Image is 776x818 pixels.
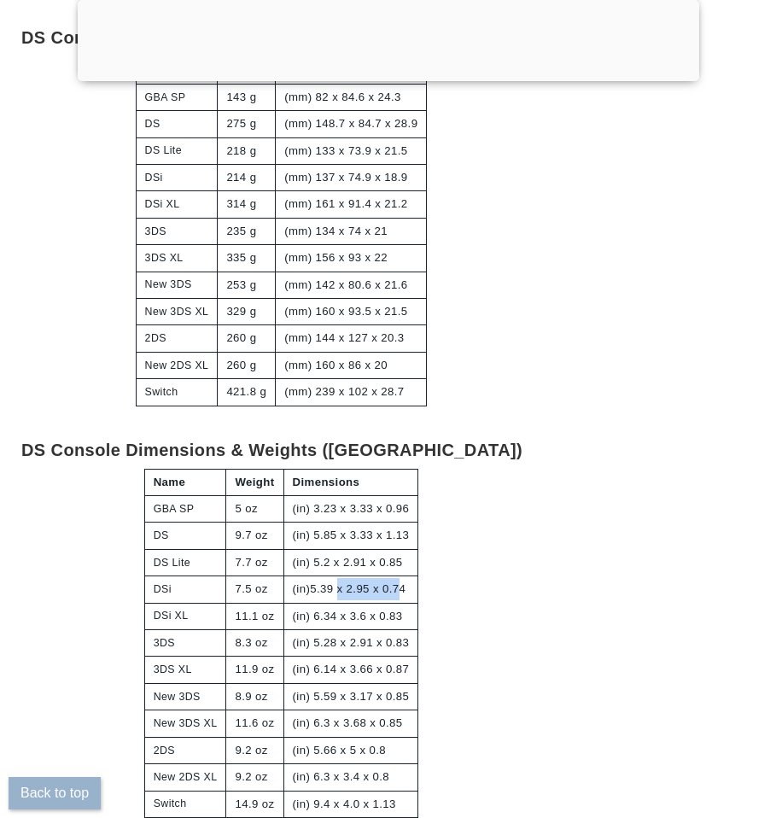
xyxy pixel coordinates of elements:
[218,137,276,164] td: 218 g
[283,630,418,657] td: (in) 5.28 x 2.91 x 0.83
[226,683,283,710] td: 8.9 oz
[218,191,276,218] td: 314 g
[218,379,276,406] td: 421.8 g
[136,352,218,378] td: New 2DS XL
[226,523,283,549] td: 9.7 oz
[136,245,218,272] td: 3DS XL
[136,299,218,325] td: New 3DS XL
[283,603,418,629] td: (in) 6.34 x 3.6 x 0.83
[136,164,218,190] td: DSi
[283,710,418,737] td: (in) 6.3 x 3.68 x 0.85
[276,111,427,137] td: (mm) 148.7 x 84.7 x 28.9
[144,549,226,576] td: DS Lite
[218,245,276,272] td: 335 g
[283,496,418,523] td: (in) 3.23 x 3.33 x 0.96
[276,191,427,218] td: (mm) 161 x 91.4 x 21.2
[283,523,418,549] td: (in) 5.85 x 3.33 x 1.13
[136,84,218,110] td: GBA SP
[276,325,427,352] td: (mm) 144 x 127 x 20.3
[276,272,427,298] td: (mm) 142 x 80.6 x 21.6
[226,737,283,763] td: 9.2 oz
[226,496,283,523] td: 5 oz
[144,657,226,683] td: 3DS XL
[218,352,276,378] td: 260 g
[218,111,276,137] td: 275 g
[283,576,418,603] td: (in)5.39 x 2.95 x 0.74
[226,549,283,576] td: 7.7 oz
[218,218,276,244] td: 235 g
[283,469,418,495] td: Dimensions
[226,603,283,629] td: 11.1 oz
[218,272,276,298] td: 253 g
[276,218,427,244] td: (mm) 134 x 74 x 21
[144,523,226,549] td: DS
[144,791,226,817] td: Switch
[218,299,276,325] td: 329 g
[283,683,418,710] td: (in) 5.59 x 3.17 x 0.85
[144,469,226,495] td: Name
[226,630,283,657] td: 8.3 oz
[136,379,218,406] td: Switch
[283,791,418,817] td: (in) 9.4 x 4.0 x 1.13
[21,3,541,48] h2: DS Console Dimensions & Weights (Metric)
[276,84,427,110] td: (mm) 82 x 84.6 x 24.3
[226,764,283,791] td: 9.2 oz
[144,576,226,603] td: DSi
[283,657,418,683] td: (in) 6.14 x 3.66 x 0.87
[218,325,276,352] td: 260 g
[276,164,427,190] td: (mm) 137 x 74.9 x 18.9
[218,84,276,110] td: 143 g
[9,777,101,809] button: Back to top
[226,657,283,683] td: 11.9 oz
[226,576,283,603] td: 7.5 oz
[136,325,218,352] td: 2DS
[226,710,283,737] td: 11.6 oz
[276,245,427,272] td: (mm) 156 x 93 x 22
[136,111,218,137] td: DS
[21,415,541,460] h2: DS Console Dimensions & Weights ([GEOGRAPHIC_DATA])
[136,272,218,298] td: New 3DS
[226,791,283,817] td: 14.9 oz
[136,218,218,244] td: 3DS
[144,683,226,710] td: New 3DS
[144,737,226,763] td: 2DS
[283,549,418,576] td: (in) 5.2 x 2.91 x 0.85
[144,710,226,737] td: New 3DS XL
[276,352,427,378] td: (mm) 160 x 86 x 20
[218,164,276,190] td: 214 g
[283,737,418,763] td: (in) 5.66 x 5 x 0.8
[144,630,226,657] td: 3DS
[136,191,218,218] td: DSi XL
[136,137,218,164] td: DS Lite
[226,469,283,495] td: Weight
[283,764,418,791] td: (in) 6.3 x 3.4 x 0.8
[276,379,427,406] td: (mm) 239 x 102 x 28.7
[144,603,226,629] td: DSi XL
[276,299,427,325] td: (mm) 160 x 93.5 x 21.5
[276,137,427,164] td: (mm) 133 x 73.9 x 21.5
[144,764,226,791] td: New 2DS XL
[144,496,226,523] td: GBA SP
